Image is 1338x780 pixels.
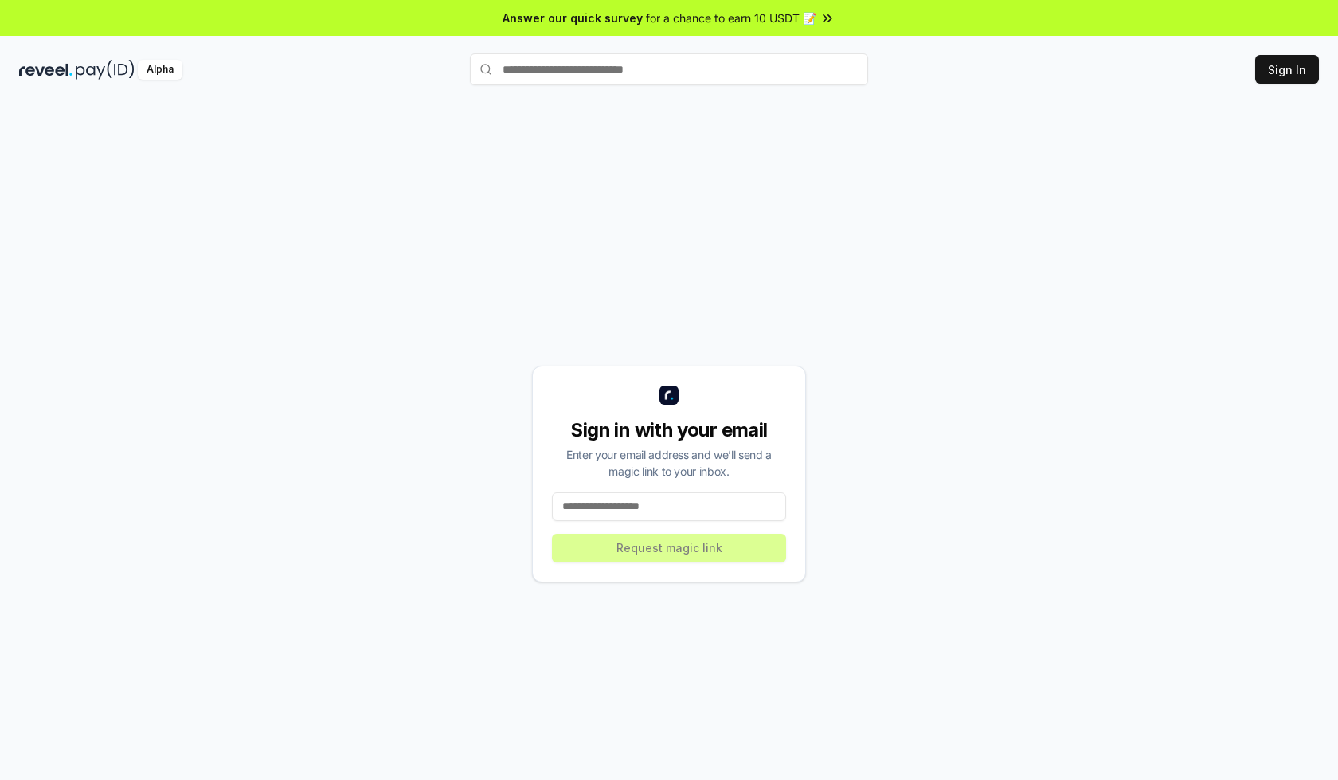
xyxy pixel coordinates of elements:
[552,417,786,443] div: Sign in with your email
[646,10,816,26] span: for a chance to earn 10 USDT 📝
[552,446,786,480] div: Enter your email address and we’ll send a magic link to your inbox.
[503,10,643,26] span: Answer our quick survey
[659,386,679,405] img: logo_small
[19,60,72,80] img: reveel_dark
[138,60,182,80] div: Alpha
[1255,55,1319,84] button: Sign In
[76,60,135,80] img: pay_id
